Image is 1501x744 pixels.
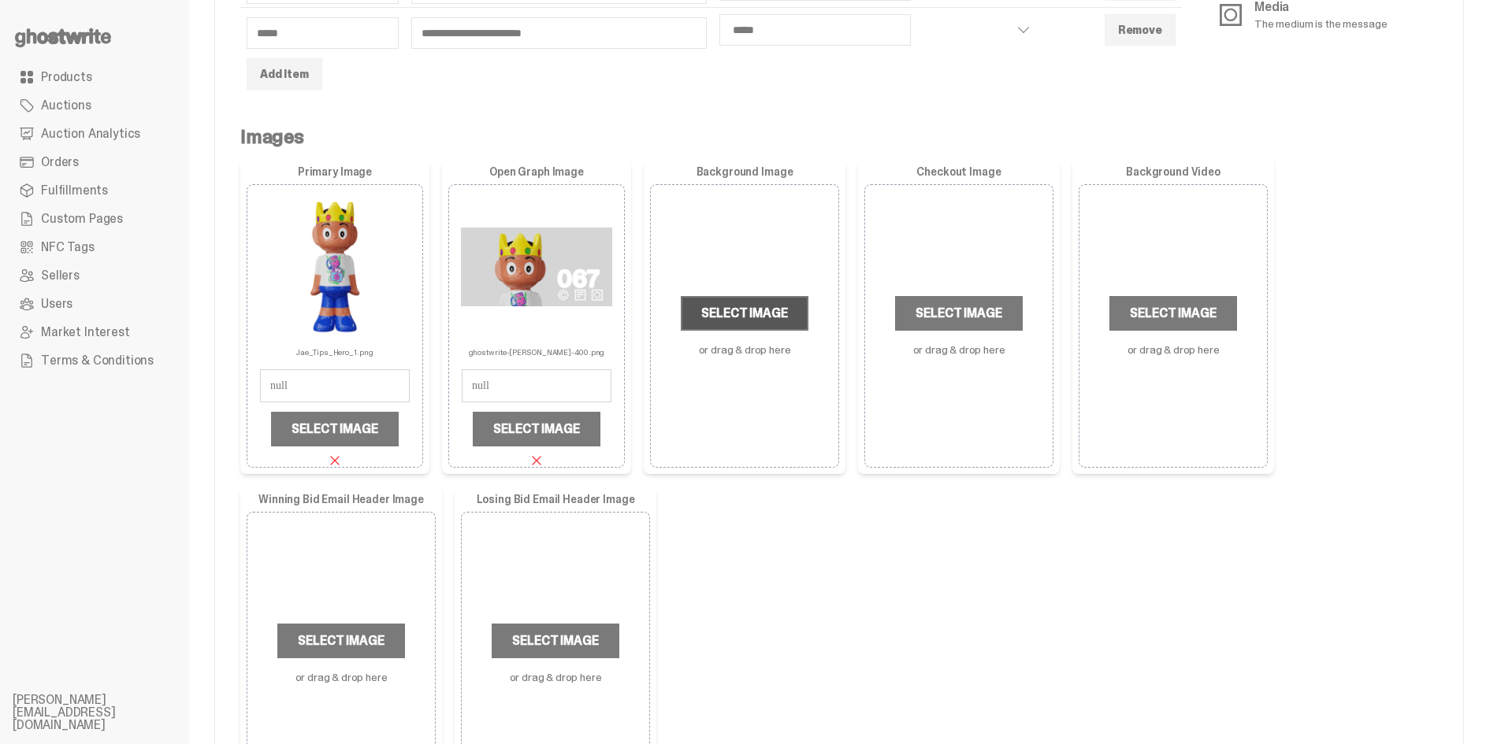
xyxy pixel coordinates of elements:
[247,58,322,90] button: Add Item
[41,213,123,225] span: Custom Pages
[259,191,411,342] img: Jae_Tips_Hero_1.png
[41,128,140,140] span: Auction Analytics
[1128,343,1220,356] label: or drag & drop here
[492,624,619,658] label: Select Image
[41,354,154,367] span: Terms & Conditions
[1109,296,1236,331] label: Select Image
[13,120,176,148] a: Auction Analytics
[13,205,176,233] a: Custom Pages
[41,99,91,112] span: Auctions
[13,148,176,176] a: Orders
[913,343,1005,356] label: or drag & drop here
[41,156,79,168] span: Orders
[13,91,176,120] a: Auctions
[240,128,1438,146] h4: Images
[295,671,388,683] label: or drag & drop here
[296,342,373,357] p: Jae_Tips_Hero_1.png
[448,165,625,178] label: Open Graph Image
[13,261,176,290] a: Sellers
[13,318,176,346] a: Market Interest
[41,184,108,197] span: Fulfillments
[1254,18,1388,29] p: The medium is the message
[247,165,423,178] label: Primary Image
[510,671,602,683] label: or drag & drop here
[41,326,130,339] span: Market Interest
[461,493,650,505] label: Losing Bid Email Header Image
[13,233,176,261] a: NFC Tags
[1079,165,1268,178] label: Background Video
[13,176,176,205] a: Fulfillments
[41,269,80,282] span: Sellers
[1105,14,1176,46] button: Remove
[13,346,176,375] a: Terms & Conditions
[650,165,839,178] label: Background Image
[1254,1,1388,13] p: Media
[41,71,92,83] span: Products
[469,342,605,357] p: ghostwrite-[PERSON_NAME]-400.png
[13,290,176,318] a: Users
[277,624,404,658] label: Select Image
[41,298,72,310] span: Users
[473,412,600,446] label: Select Image
[13,694,202,731] li: [PERSON_NAME][EMAIL_ADDRESS][DOMAIN_NAME]
[699,343,791,356] label: or drag & drop here
[271,412,398,446] label: Select Image
[864,165,1053,178] label: Checkout Image
[13,63,176,91] a: Products
[895,296,1022,331] label: Select Image
[461,191,612,342] img: ghostwrite-Jae-Tips-400.png
[247,493,436,505] label: Winning Bid Email Header Image
[681,296,808,331] label: Select Image
[41,241,95,254] span: NFC Tags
